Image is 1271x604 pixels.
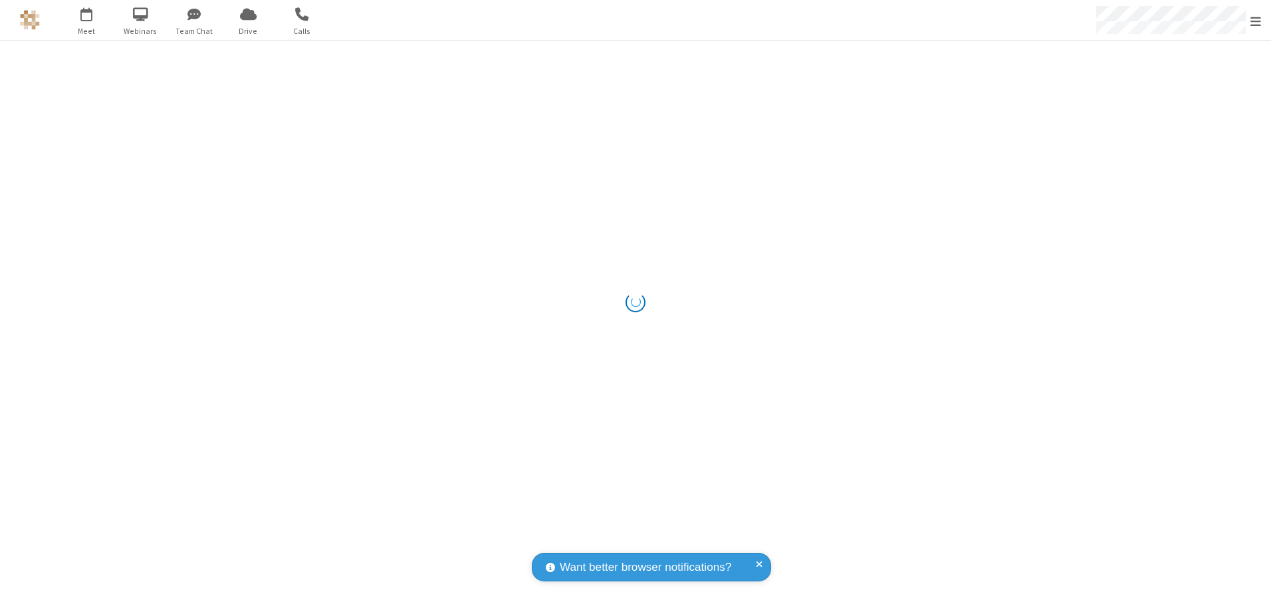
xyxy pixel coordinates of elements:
[20,10,40,30] img: QA Selenium DO NOT DELETE OR CHANGE
[277,25,327,37] span: Calls
[223,25,273,37] span: Drive
[170,25,219,37] span: Team Chat
[560,559,731,576] span: Want better browser notifications?
[116,25,166,37] span: Webinars
[62,25,112,37] span: Meet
